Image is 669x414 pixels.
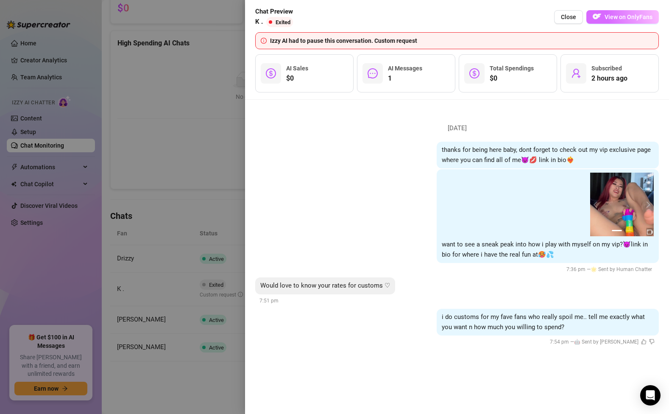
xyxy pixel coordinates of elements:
[649,339,655,344] span: dislike
[593,12,601,21] img: OF
[490,65,534,72] span: Total Spendings
[591,266,652,272] span: 🌟 Sent by Human Chatter
[442,146,651,164] span: thanks for being here baby, dont forget to check out my vip exclusive page where you can find all...
[266,68,276,78] span: dollar
[641,339,647,344] span: like
[368,68,378,78] span: message
[591,65,622,72] span: Subscribed
[388,73,422,84] span: 1
[255,7,296,17] span: Chat Preview
[625,230,632,231] button: 2
[586,10,659,24] button: OFView on OnlyFans
[590,173,654,236] img: media
[566,266,655,272] span: 7:36 pm —
[605,14,652,20] span: View on OnlyFans
[561,14,576,20] span: Close
[388,65,422,72] span: AI Messages
[644,201,650,208] button: next
[260,282,390,289] span: Would love to know your rates for customs ♡
[594,201,600,208] button: prev
[286,65,308,72] span: AI Sales
[490,73,534,84] span: $0
[550,339,655,345] span: 7:54 pm —
[574,339,638,345] span: 🤖 Sent by [PERSON_NAME]
[286,73,308,84] span: $0
[276,19,290,25] span: Exited
[259,298,279,304] span: 7:51 pm
[270,36,653,45] div: Izzy AI had to pause this conversation. Custom request
[255,17,263,27] span: K .
[441,123,473,134] span: [DATE]
[261,38,267,44] span: info-circle
[442,313,645,331] span: i do customs for my fave fans who really spoil me.. tell me exactly what you want n how much you ...
[647,229,653,235] span: video-camera
[640,385,661,406] div: Open Intercom Messenger
[442,241,648,258] span: want to see a sneak peak into how i play with myself on my vip?😈link in bio for where i have the ...
[571,68,581,78] span: user-add
[591,73,627,84] span: 2 hours ago
[469,68,479,78] span: dollar
[554,10,583,24] button: Close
